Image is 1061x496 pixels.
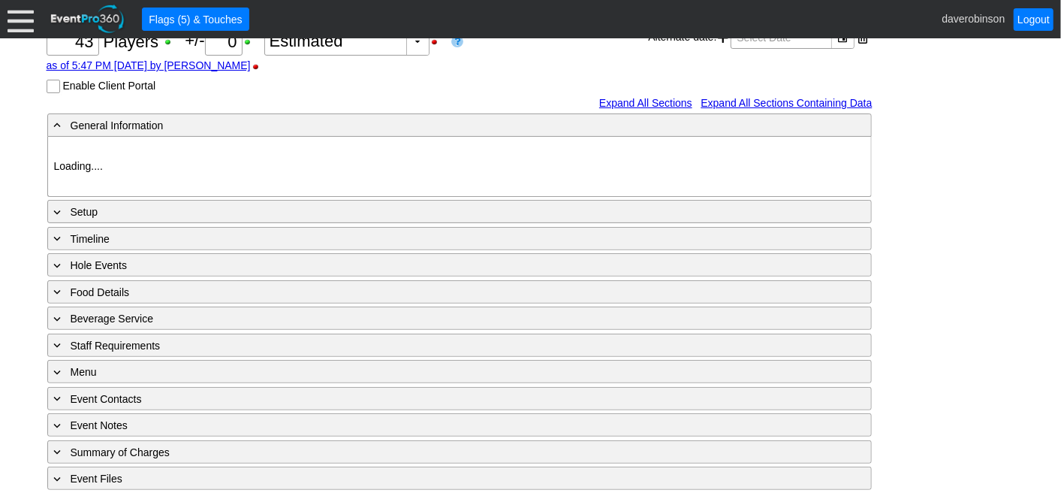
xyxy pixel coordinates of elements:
span: Staff Requirements [71,340,161,352]
div: Food Details [51,283,806,301]
span: Add another alternate date [719,26,729,49]
span: +/- [185,31,264,50]
span: Players [104,32,158,51]
span: Event Notes [71,419,128,431]
div: General Information [51,116,806,134]
span: Event Contacts [71,393,142,405]
span: Flags (5) & Touches [146,12,245,27]
img: EventPro360 [49,2,127,36]
span: Select Date [734,27,794,48]
div: Event Contacts [51,390,806,407]
div: Show Plus/Minus Count when printing; click to hide Plus/Minus Count when printing. [243,37,260,47]
span: Setup [71,206,98,218]
div: Hide Guest Count Status when printing; click to show Guest Count Status when printing. [430,37,447,47]
span: General Information [71,119,164,132]
span: Food Details [71,286,130,298]
div: Hide Guest Count Stamp when printing; click to show Guest Count Stamp when printing. [251,62,268,72]
span: Beverage Service [71,313,154,325]
span: Timeline [71,233,110,245]
span: Hole Events [71,259,127,271]
div: Setup [51,203,806,220]
a: Expand All Sections Containing Data [701,97,872,109]
div: Menu: Click or 'Crtl+M' to toggle menu open/close [8,6,34,32]
div: Remove this date [858,26,869,49]
div: Hole Events [51,256,806,274]
div: Menu [51,363,806,380]
div: Beverage Service [51,310,806,327]
p: Loading.... [54,159,865,174]
span: Flags (5) & Touches [146,11,245,27]
a: as of 5:47 PM [DATE] by [PERSON_NAME] [47,59,251,71]
div: Show Guest Count when printing; click to hide Guest Count when printing. [163,37,180,47]
div: Alternate date: [648,25,872,50]
a: Logout [1014,8,1053,31]
span: Event Files [71,473,122,485]
label: Enable Client Portal [62,80,155,92]
span: daverobinson [942,12,1005,24]
div: Staff Requirements [51,337,806,354]
a: Expand All Sections [599,97,692,109]
div: Event Notes [51,416,806,434]
span: Menu [71,366,97,378]
span: Summary of Charges [71,446,170,458]
div: Event Files [51,470,806,487]
div: Summary of Charges [51,443,806,461]
div: Timeline [51,230,806,247]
